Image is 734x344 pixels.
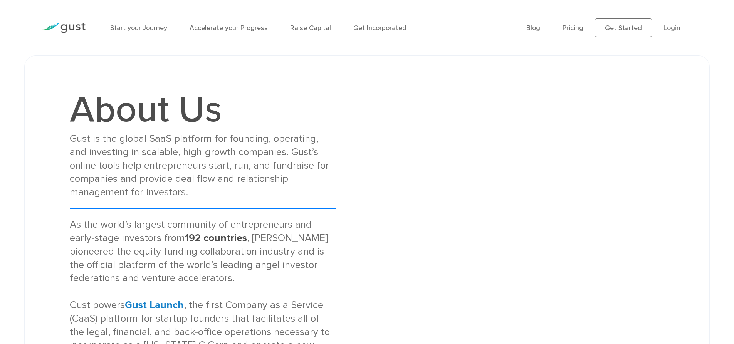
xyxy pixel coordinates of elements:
[353,24,406,32] a: Get Incorporated
[290,24,331,32] a: Raise Capital
[70,91,336,128] h1: About Us
[42,23,86,33] img: Gust Logo
[526,24,540,32] a: Blog
[190,24,268,32] a: Accelerate your Progress
[70,132,336,199] div: Gust is the global SaaS platform for founding, operating, and investing in scalable, high-growth ...
[185,232,247,244] strong: 192 countries
[563,24,583,32] a: Pricing
[595,18,652,37] a: Get Started
[125,299,184,311] a: Gust Launch
[110,24,167,32] a: Start your Journey
[663,24,680,32] a: Login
